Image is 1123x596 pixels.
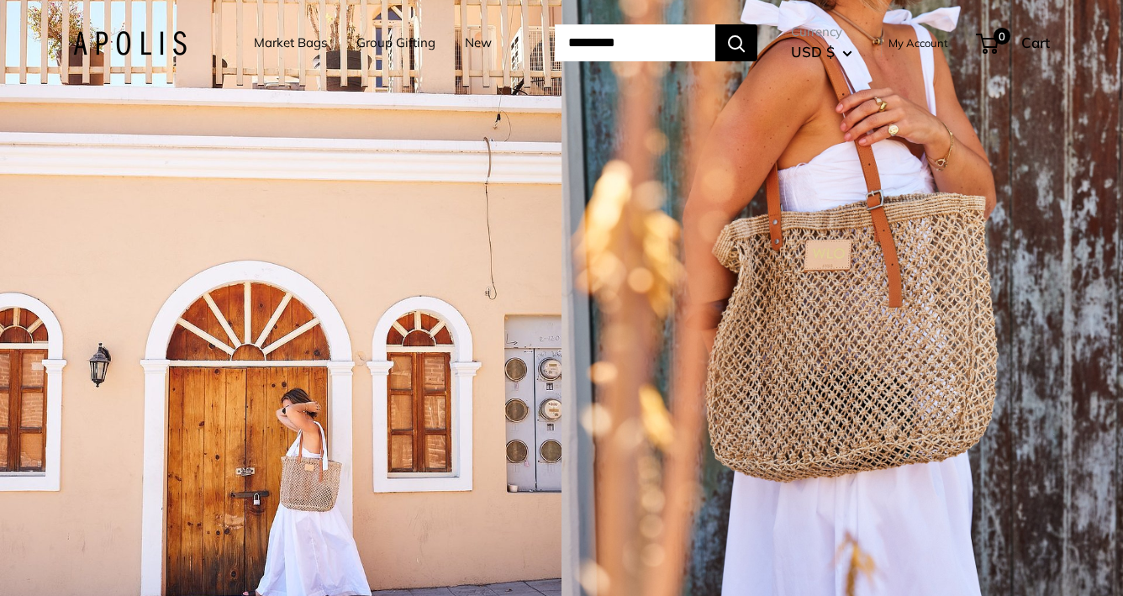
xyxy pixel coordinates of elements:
a: Group Gifting [356,31,435,55]
button: USD $ [791,39,852,66]
input: Search... [555,24,715,61]
span: Currency [791,20,852,44]
img: Apolis [73,31,187,55]
a: New [465,31,492,55]
a: 0 Cart [978,29,1050,56]
span: Cart [1021,34,1050,51]
button: Search [715,24,757,61]
a: My Account [888,33,948,53]
span: USD $ [791,43,835,61]
span: 0 [994,28,1010,45]
a: Market Bags [254,31,327,55]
